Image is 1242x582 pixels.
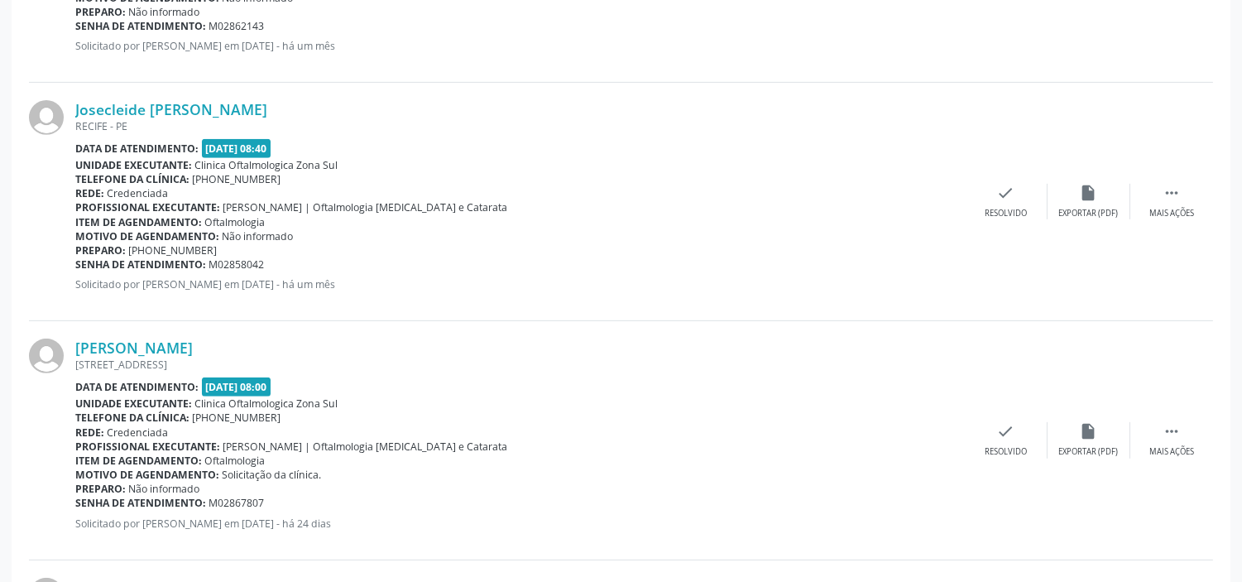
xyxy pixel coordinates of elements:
span: Clinica Oftalmologica Zona Sul [195,397,338,411]
p: Solicitado por [PERSON_NAME] em [DATE] - há um mês [75,277,965,291]
span: Não informado [129,5,200,19]
i: insert_drive_file [1080,184,1098,202]
b: Rede: [75,186,104,200]
b: Motivo de agendamento: [75,229,219,243]
b: Profissional executante: [75,440,220,454]
div: Resolvido [985,208,1027,219]
div: Exportar (PDF) [1059,208,1119,219]
b: Unidade executante: [75,397,192,411]
img: img [29,339,64,373]
span: [PHONE_NUMBER] [193,411,281,425]
b: Profissional executante: [75,200,220,214]
span: [PERSON_NAME] | Oftalmologia [MEDICAL_DATA] e Catarata [223,200,508,214]
div: Resolvido [985,446,1027,458]
span: [DATE] 08:40 [202,139,271,158]
b: Motivo de agendamento: [75,468,219,482]
span: Clinica Oftalmologica Zona Sul [195,158,338,172]
span: M02867807 [209,496,265,510]
b: Item de agendamento: [75,454,202,468]
div: Exportar (PDF) [1059,446,1119,458]
i: check [997,184,1015,202]
b: Unidade executante: [75,158,192,172]
p: Solicitado por [PERSON_NAME] em [DATE] - há um mês [75,39,965,53]
div: Mais ações [1149,446,1194,458]
i:  [1163,422,1181,440]
b: Data de atendimento: [75,142,199,156]
b: Senha de atendimento: [75,496,206,510]
b: Data de atendimento: [75,380,199,394]
span: Oftalmologia [205,215,266,229]
b: Rede: [75,426,104,440]
div: [STREET_ADDRESS] [75,358,965,372]
b: Item de agendamento: [75,215,202,229]
i:  [1163,184,1181,202]
span: M02858042 [209,257,265,272]
img: img [29,100,64,135]
b: Telefone da clínica: [75,172,189,186]
i: insert_drive_file [1080,422,1098,440]
b: Telefone da clínica: [75,411,189,425]
a: Josecleide [PERSON_NAME] [75,100,267,118]
span: M02862143 [209,19,265,33]
span: Credenciada [108,426,169,440]
span: [PERSON_NAME] | Oftalmologia [MEDICAL_DATA] e Catarata [223,440,508,454]
b: Senha de atendimento: [75,19,206,33]
span: Credenciada [108,186,169,200]
b: Preparo: [75,243,126,257]
a: [PERSON_NAME] [75,339,193,357]
b: Senha de atendimento: [75,257,206,272]
div: Mais ações [1149,208,1194,219]
span: [DATE] 08:00 [202,378,271,397]
p: Solicitado por [PERSON_NAME] em [DATE] - há 24 dias [75,517,965,531]
i: check [997,422,1015,440]
b: Preparo: [75,482,126,496]
span: Não informado [129,482,200,496]
b: Preparo: [75,5,126,19]
span: Oftalmologia [205,454,266,468]
span: Não informado [223,229,294,243]
div: RECIFE - PE [75,119,965,133]
span: [PHONE_NUMBER] [129,243,218,257]
span: [PHONE_NUMBER] [193,172,281,186]
span: Solicitação da clínica. [223,468,322,482]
